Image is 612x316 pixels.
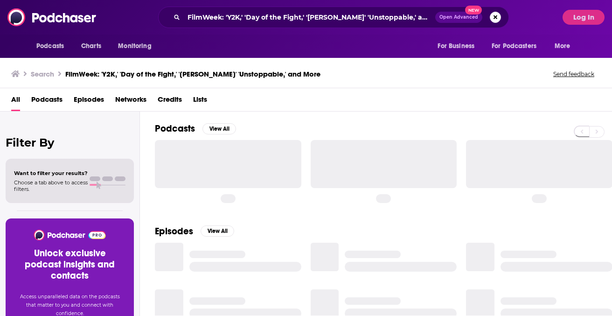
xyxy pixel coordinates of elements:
button: open menu [548,37,582,55]
a: Episodes [74,92,104,111]
img: Podchaser - Follow, Share and Rate Podcasts [33,230,106,240]
span: Podcasts [36,40,64,53]
h2: Episodes [155,225,193,237]
span: Choose a tab above to access filters. [14,179,88,192]
button: View All [201,225,234,237]
span: Charts [81,40,101,53]
span: Open Advanced [439,15,478,20]
a: Credits [158,92,182,111]
span: For Business [438,40,474,53]
button: open menu [30,37,76,55]
h2: Filter By [6,136,134,149]
button: open menu [431,37,486,55]
a: Podcasts [31,92,63,111]
a: Lists [193,92,207,111]
div: Search podcasts, credits, & more... [158,7,509,28]
h2: Podcasts [155,123,195,134]
a: Charts [75,37,107,55]
button: Open AdvancedNew [435,12,482,23]
span: Monitoring [118,40,151,53]
button: View All [202,123,236,134]
h3: FilmWeek: 'Y2K,' 'Day of the Fight,' '[PERSON_NAME]' 'Unstoppable,' and More [65,70,320,78]
h3: Unlock exclusive podcast insights and contacts [17,248,123,281]
input: Search podcasts, credits, & more... [184,10,435,25]
a: Networks [115,92,146,111]
a: All [11,92,20,111]
span: More [555,40,570,53]
button: open menu [111,37,163,55]
span: Want to filter your results? [14,170,88,176]
button: open menu [486,37,550,55]
a: PodcastsView All [155,123,236,134]
h3: Search [31,70,54,78]
button: Log In [563,10,605,25]
span: New [465,6,482,14]
img: Podchaser - Follow, Share and Rate Podcasts [7,8,97,26]
a: EpisodesView All [155,225,234,237]
button: Send feedback [550,70,597,78]
span: For Podcasters [492,40,536,53]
